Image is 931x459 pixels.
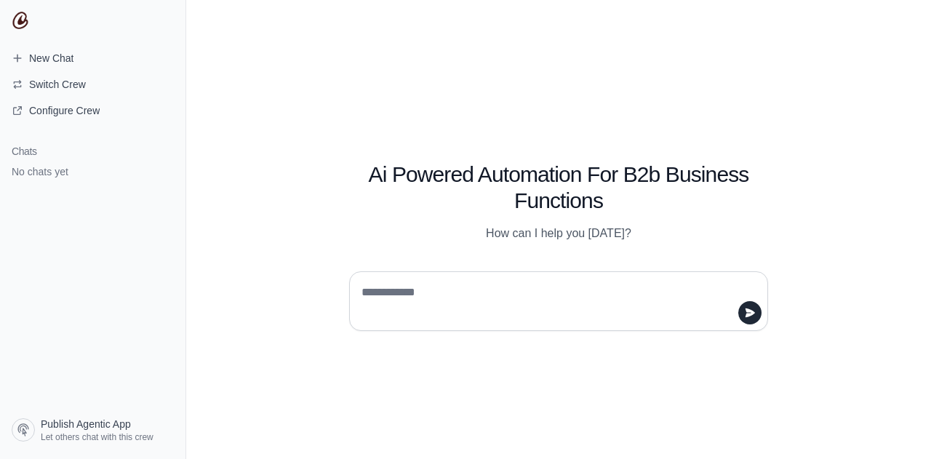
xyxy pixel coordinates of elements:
[41,417,131,431] span: Publish Agentic App
[6,73,180,96] button: Switch Crew
[29,51,73,65] span: New Chat
[6,412,180,447] a: Publish Agentic App Let others chat with this crew
[349,161,768,214] h1: Ai Powered Automation For B2b Business Functions
[349,225,768,242] p: How can I help you [DATE]?
[6,47,180,70] a: New Chat
[29,103,100,118] span: Configure Crew
[41,431,153,443] span: Let others chat with this crew
[12,12,29,29] img: CrewAI Logo
[6,99,180,122] a: Configure Crew
[29,77,86,92] span: Switch Crew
